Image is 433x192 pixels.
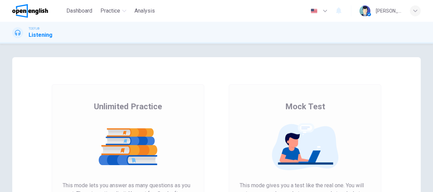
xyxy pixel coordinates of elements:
[94,101,162,112] span: Unlimited Practice
[310,9,318,14] img: en
[285,101,325,112] span: Mock Test
[29,31,52,39] h1: Listening
[134,7,155,15] span: Analysis
[64,5,95,17] button: Dashboard
[100,7,120,15] span: Practice
[12,4,48,18] img: OpenEnglish logo
[12,4,64,18] a: OpenEnglish logo
[66,7,92,15] span: Dashboard
[132,5,158,17] button: Analysis
[29,26,39,31] span: TOEFL®
[376,7,402,15] div: [PERSON_NAME]
[359,5,370,16] img: Profile picture
[98,5,129,17] button: Practice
